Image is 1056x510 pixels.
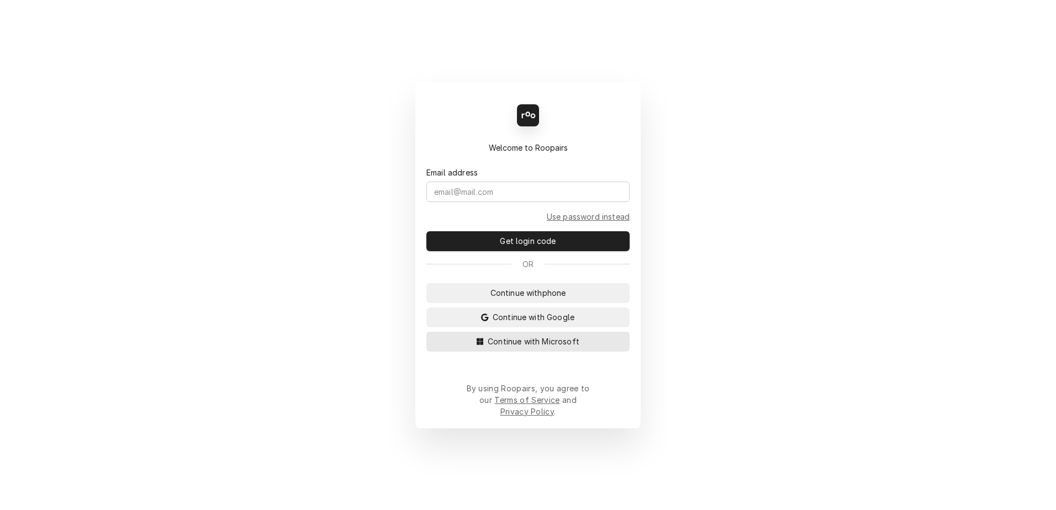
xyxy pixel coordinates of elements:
[426,142,630,153] div: Welcome to Roopairs
[426,258,630,270] div: Or
[488,287,568,299] span: Continue with phone
[547,211,630,222] a: Go to Email and password form
[426,332,630,352] button: Continue with Microsoft
[490,311,577,323] span: Continue with Google
[485,336,582,347] span: Continue with Microsoft
[494,395,559,405] a: Terms of Service
[426,307,630,327] button: Continue with Google
[466,382,590,417] div: By using Roopairs, you agree to our and .
[426,182,630,202] input: email@mail.com
[500,407,554,416] a: Privacy Policy
[426,231,630,251] button: Get login code
[426,283,630,303] button: Continue withphone
[498,235,558,247] span: Get login code
[426,167,478,178] label: Email address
